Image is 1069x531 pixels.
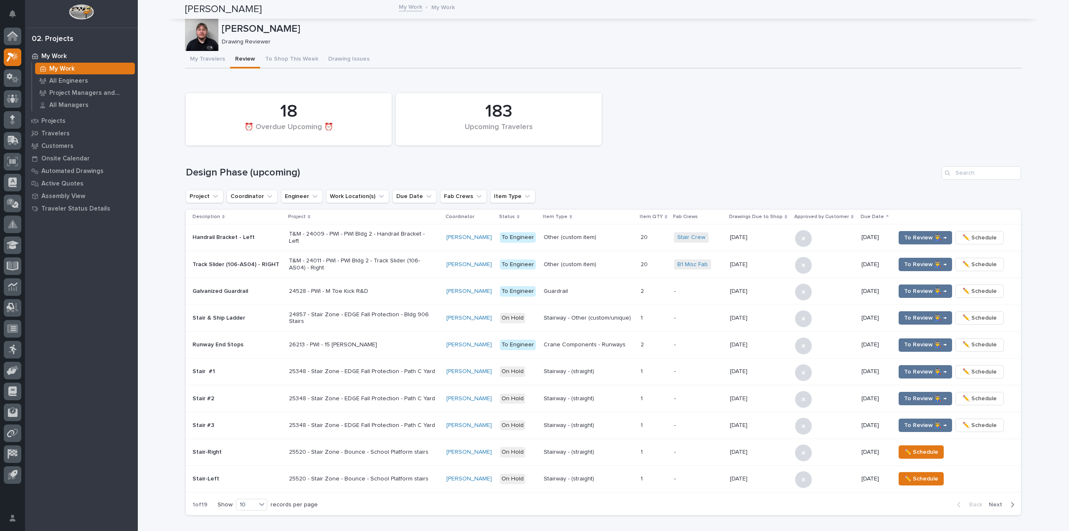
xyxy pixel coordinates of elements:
[289,475,435,483] p: 25520 - Stair Zone - Bounce - School Platform stairs
[861,212,884,221] p: Due Date
[861,341,889,348] p: [DATE]
[193,261,282,268] p: Track Slider (106-AS04) - RIGHT
[186,305,1021,331] tr: Stair & Ship Ladder24857 - Stair Zone - EDGE Fall Protection - Bldg 906 Stairs[PERSON_NAME] On Ho...
[730,340,749,348] p: [DATE]
[641,259,649,268] p: 20
[289,311,435,325] p: 24857 - Stair Zone - EDGE Fall Protection - Bldg 906 Stairs
[730,259,749,268] p: [DATE]
[193,212,220,221] p: Description
[500,366,525,377] div: On Hold
[446,368,492,375] a: [PERSON_NAME]
[955,311,1004,325] button: ✏️ Schedule
[446,315,492,322] a: [PERSON_NAME]
[904,367,947,377] span: To Review 👨‍🏭 →
[271,501,318,508] p: records per page
[899,231,952,244] button: To Review 👨‍🏭 →
[500,447,525,457] div: On Hold
[861,449,889,456] p: [DATE]
[500,232,536,243] div: To Engineer
[193,234,282,241] p: Handrail Bracket - Left
[674,288,723,295] p: -
[674,315,723,322] p: -
[500,313,525,323] div: On Hold
[673,212,698,221] p: Fab Crews
[25,114,138,127] a: Projects
[499,212,515,221] p: Status
[955,392,1004,405] button: ✏️ Schedule
[446,234,492,241] a: [PERSON_NAME]
[186,190,223,203] button: Project
[41,168,104,175] p: Automated Drawings
[230,51,260,69] button: Review
[25,177,138,190] a: Active Quotes
[32,75,138,86] a: All Engineers
[641,394,644,402] p: 1
[640,212,663,221] p: Item QTY
[674,449,723,456] p: -
[899,472,944,485] button: ✏️ Schedule
[985,501,1021,508] button: Next
[289,368,435,375] p: 25348 - Stair Zone - EDGE Fall Protection - Path C Yard
[500,474,525,484] div: On Hold
[955,419,1004,432] button: ✏️ Schedule
[899,419,952,432] button: To Review 👨‍🏭 →
[193,315,282,322] p: Stair & Ship Ladder
[730,313,749,322] p: [DATE]
[861,475,889,483] p: [DATE]
[904,394,947,404] span: To Review 👨‍🏭 →
[544,368,634,375] p: Stairway - (straight)
[410,123,588,140] div: Upcoming Travelers
[393,190,437,203] button: Due Date
[899,445,944,459] button: ✏️ Schedule
[431,2,455,11] p: My Work
[544,341,634,348] p: Crane Components - Runways
[41,193,85,200] p: Assembly View
[674,341,723,348] p: -
[25,140,138,152] a: Customers
[899,365,952,379] button: To Review 👨‍🏭 →
[674,475,723,483] p: -
[674,422,723,429] p: -
[641,420,644,429] p: 1
[641,474,644,483] p: 1
[641,366,644,375] p: 1
[963,286,997,296] span: ✏️ Schedule
[500,259,536,270] div: To Engineer
[904,286,947,296] span: To Review 👨‍🏭 →
[186,412,1021,439] tr: Stair #325348 - Stair Zone - EDGE Fall Protection - Path C Yard[PERSON_NAME] On HoldStairway - (s...
[260,51,323,69] button: To Shop This Week
[289,449,435,456] p: 25520 - Stair Zone - Bounce - School Platform stairs
[446,261,492,268] a: [PERSON_NAME]
[641,232,649,241] p: 20
[861,261,889,268] p: [DATE]
[323,51,375,69] button: Drawing Issues
[289,422,435,429] p: 25348 - Stair Zone - EDGE Fall Protection - Path C Yard
[942,166,1021,180] input: Search
[730,420,749,429] p: [DATE]
[186,278,1021,305] tr: Galvanized Guardrail24528 - PWI - M Toe Kick R&D[PERSON_NAME] To EngineerGuardrail22 -[DATE][DATE...
[186,495,214,515] p: 1 of 19
[904,474,938,484] span: ✏️ Schedule
[544,261,634,268] p: Other (custom item)
[399,2,422,11] a: My Work
[544,395,634,402] p: Stairway - (straight)
[963,394,997,404] span: ✏️ Schedule
[490,190,535,203] button: Item Type
[730,232,749,241] p: [DATE]
[963,420,997,430] span: ✏️ Schedule
[500,394,525,404] div: On Hold
[32,63,138,74] a: My Work
[41,53,67,60] p: My Work
[730,447,749,456] p: [DATE]
[69,4,94,20] img: Workspace Logo
[41,130,70,137] p: Travelers
[899,285,952,298] button: To Review 👨‍🏭 →
[729,212,783,221] p: Drawings Due to Shop
[186,358,1021,385] tr: Stair #125348 - Stair Zone - EDGE Fall Protection - Path C Yard[PERSON_NAME] On HoldStairway - (s...
[289,288,435,295] p: 24528 - PWI - M Toe Kick R&D
[193,288,282,295] p: Galvanized Guardrail
[904,340,947,350] span: To Review 👨‍🏭 →
[4,5,21,23] button: Notifications
[193,341,282,348] p: Runway End Stops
